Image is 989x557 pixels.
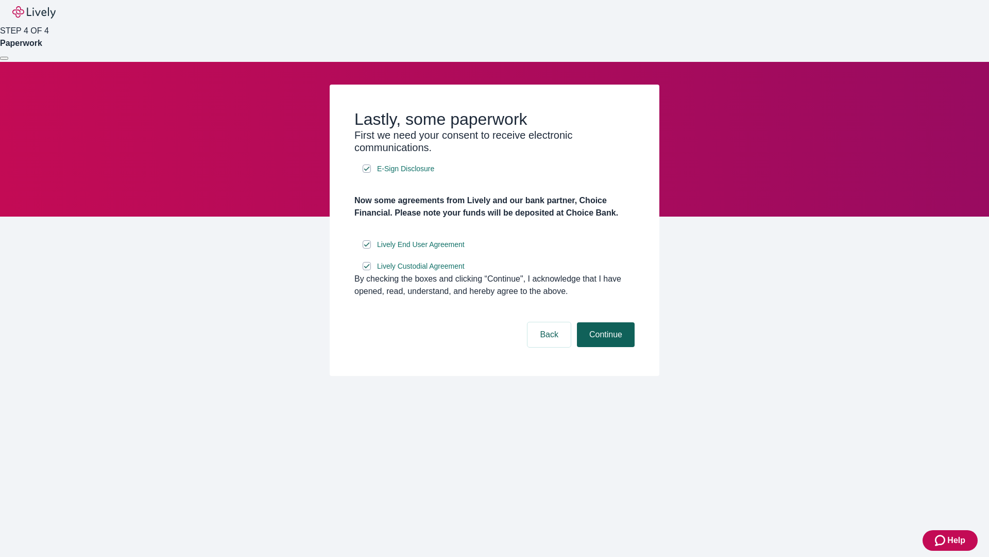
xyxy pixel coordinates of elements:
button: Continue [577,322,635,347]
a: e-sign disclosure document [375,162,436,175]
img: Lively [12,6,56,19]
a: e-sign disclosure document [375,260,467,273]
div: By checking the boxes and clicking “Continue", I acknowledge that I have opened, read, understand... [354,273,635,298]
svg: Zendesk support icon [935,534,947,547]
h3: First we need your consent to receive electronic communications. [354,129,635,154]
button: Back [527,322,571,347]
h4: Now some agreements from Lively and our bank partner, Choice Financial. Please note your funds wi... [354,194,635,219]
a: e-sign disclosure document [375,238,467,251]
span: Lively Custodial Agreement [377,261,465,272]
span: Help [947,534,965,547]
h2: Lastly, some paperwork [354,109,635,129]
span: E-Sign Disclosure [377,163,434,174]
button: Zendesk support iconHelp [923,530,978,551]
span: Lively End User Agreement [377,239,465,250]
